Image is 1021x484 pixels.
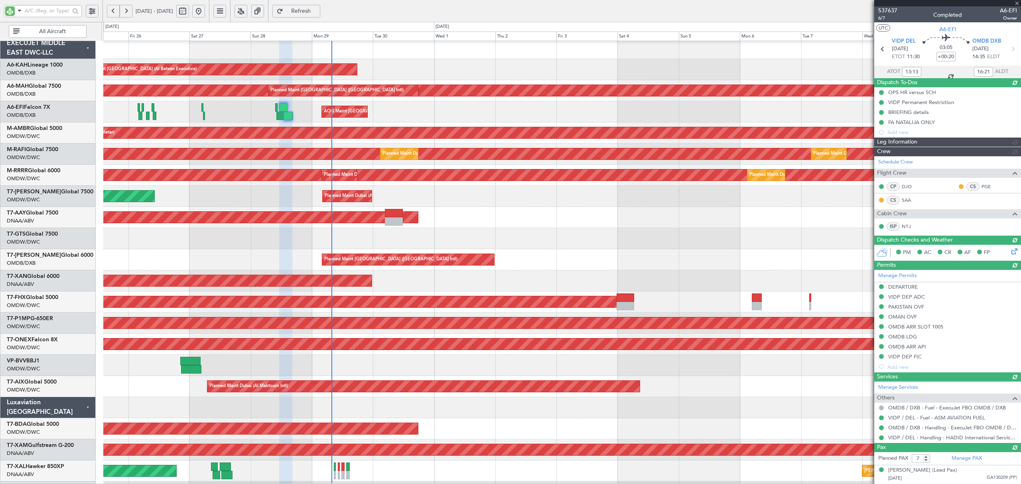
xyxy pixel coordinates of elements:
[7,175,40,182] a: OMDW/DWC
[7,273,27,279] span: T7-XAN
[972,37,1001,45] span: OMDB DXB
[7,62,63,68] a: A6-KAHLineage 1000
[7,323,40,330] a: OMDW/DWC
[434,31,495,41] div: Wed 1
[7,196,40,203] a: OMDW/DWC
[285,8,317,14] span: Refresh
[21,29,84,34] span: All Aircraft
[7,189,61,195] span: T7-[PERSON_NAME]
[128,31,189,41] div: Fri 26
[7,316,53,321] a: T7-P1MPG-650ER
[933,11,962,19] div: Completed
[7,210,26,216] span: T7-AAY
[7,189,93,195] a: T7-[PERSON_NAME]Global 7500
[7,62,28,68] span: A6-KAH
[972,45,989,53] span: [DATE]
[740,31,801,41] div: Mon 6
[7,217,34,224] a: DNAA/ABV
[7,358,39,364] a: VP-BVVBBJ1
[436,24,449,30] div: [DATE]
[7,464,64,469] a: T7-XALHawker 850XP
[7,210,58,216] a: T7-AAYGlobal 7500
[272,5,320,18] button: Refresh
[7,168,60,173] a: M-RRRRGlobal 6000
[7,471,34,478] a: DNAA/ABV
[7,252,93,258] a: T7-[PERSON_NAME]Global 6000
[972,53,985,61] span: 14:35
[312,31,373,41] div: Mon 29
[7,421,27,427] span: T7-BDA
[892,53,905,61] span: ETOT
[7,126,30,131] span: M-AMBR
[324,106,417,118] div: AOG Maint [GEOGRAPHIC_DATA] (Dubai Intl)
[7,295,58,300] a: T7-FHXGlobal 5000
[813,148,892,160] div: Planned Maint Dubai (Al Maktoum Intl)
[7,379,24,385] span: T7-AIX
[189,31,250,41] div: Sat 27
[7,83,61,89] a: A6-MAHGlobal 7500
[7,464,26,469] span: T7-XAL
[1000,6,1017,15] span: A6-EFI
[939,25,956,33] span: A6-EFI
[324,169,402,181] div: Planned Maint Dubai (Al Maktoum Intl)
[887,68,900,76] span: ATOT
[7,273,59,279] a: T7-XANGlobal 6000
[749,169,828,181] div: Planned Maint Dubai (Al Maktoum Intl)
[876,24,890,31] button: UTC
[7,69,35,77] a: OMDB/DXB
[892,37,916,45] span: VIDP DEL
[7,281,34,288] a: DNAA/ABV
[907,53,920,61] span: 11:30
[7,252,61,258] span: T7-[PERSON_NAME]
[7,421,59,427] a: T7-BDAGlobal 5000
[7,231,26,237] span: T7-GTS
[325,190,403,202] div: Planned Maint Dubai (Al Maktoum Intl)
[382,148,461,160] div: Planned Maint Dubai (Al Maktoum Intl)
[7,295,26,300] span: T7-FHX
[617,31,678,41] div: Sat 4
[801,31,862,41] div: Tue 7
[1000,15,1017,22] span: Owner
[7,379,57,385] a: T7-AIXGlobal 5000
[862,31,923,41] div: Wed 8
[7,238,40,246] a: OMDW/DWC
[7,337,58,342] a: T7-ONEXFalcon 8X
[7,91,35,98] a: OMDB/DXB
[7,386,40,393] a: OMDW/DWC
[7,168,28,173] span: M-RRRR
[7,260,35,267] a: OMDB/DXB
[556,31,617,41] div: Fri 3
[864,465,948,477] div: [PERSON_NAME] ([PERSON_NAME] Intl)
[7,337,32,342] span: T7-ONEX
[495,31,556,41] div: Thu 2
[7,231,58,237] a: T7-GTSGlobal 7500
[987,53,1000,61] span: ELDT
[940,44,952,52] span: 03:05
[7,104,50,110] a: A6-EFIFalcon 7X
[7,112,35,119] a: OMDB/DXB
[209,380,288,392] div: Planned Maint Dubai (Al Maktoum Intl)
[7,450,34,457] a: DNAA/ABV
[7,443,28,448] span: T7-XAM
[7,302,40,309] a: OMDW/DWC
[7,133,40,140] a: OMDW/DWC
[7,344,40,351] a: OMDW/DWC
[7,358,26,364] span: VP-BVV
[892,45,908,53] span: [DATE]
[250,31,311,41] div: Sun 28
[324,254,457,266] div: Planned Maint [GEOGRAPHIC_DATA] ([GEOGRAPHIC_DATA] Intl)
[7,443,74,448] a: T7-XAMGulfstream G-200
[9,25,87,38] button: All Aircraft
[7,316,30,321] span: T7-P1MP
[105,24,119,30] div: [DATE]
[25,5,70,17] input: A/C (Reg. or Type)
[878,15,897,22] span: 6/7
[878,6,897,15] span: 537637
[7,126,62,131] a: M-AMBRGlobal 5000
[270,85,404,96] div: Planned Maint [GEOGRAPHIC_DATA] ([GEOGRAPHIC_DATA] Intl)
[373,31,434,41] div: Tue 30
[7,104,24,110] span: A6-EFI
[679,31,740,41] div: Sun 5
[77,63,197,75] div: Planned Maint [GEOGRAPHIC_DATA] (Al Bateen Executive)
[136,8,173,15] span: [DATE] - [DATE]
